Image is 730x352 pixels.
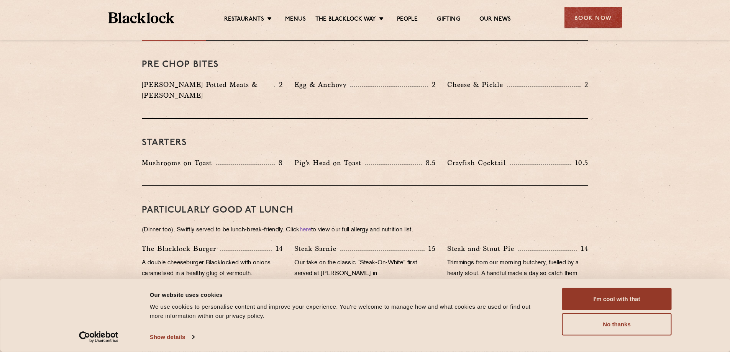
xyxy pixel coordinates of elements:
p: Crayfish Cocktail [447,157,510,168]
a: The Blacklock Way [315,16,376,24]
a: Show details [150,331,194,343]
p: 2 [428,80,436,90]
a: Restaurants [224,16,264,24]
p: Trimmings from our morning butchery, fuelled by a hearty stout. A handful made a day so catch the... [447,258,588,290]
button: I'm cool with that [562,288,672,310]
a: here [300,227,311,233]
p: 2 [581,80,588,90]
p: 8.5 [422,158,436,168]
p: 10.5 [571,158,588,168]
a: Gifting [437,16,460,24]
p: 15 [425,244,436,254]
p: Steak and Stout Pie [447,243,518,254]
a: Our News [479,16,511,24]
button: No thanks [562,313,672,336]
p: Cheese & Pickle [447,79,507,90]
a: People [397,16,418,24]
p: Mushrooms on Toast [142,157,216,168]
p: 14 [272,244,283,254]
img: BL_Textured_Logo-footer-cropped.svg [108,12,175,23]
p: 8 [275,158,283,168]
a: Usercentrics Cookiebot - opens in a new window [65,331,132,343]
p: [PERSON_NAME] Potted Meats & [PERSON_NAME] [142,79,274,101]
p: 2 [275,80,283,90]
p: Egg & Anchovy [294,79,350,90]
p: Pig's Head on Toast [294,157,365,168]
h3: Starters [142,138,588,148]
p: Steak Sarnie [294,243,340,254]
p: Our take on the classic “Steak-On-White” first served at [PERSON_NAME] in [GEOGRAPHIC_DATA] in [D... [294,258,435,290]
div: We use cookies to personalise content and improve your experience. You're welcome to manage how a... [150,302,545,321]
h3: Pre Chop Bites [142,60,588,70]
div: Our website uses cookies [150,290,545,299]
h3: PARTICULARLY GOOD AT LUNCH [142,205,588,215]
a: Menus [285,16,306,24]
p: A double cheeseburger Blacklocked with onions caramelised in a healthy glug of vermouth. [142,258,283,279]
p: (Dinner too). Swiftly served to be lunch-break-friendly. Click to view our full allergy and nutri... [142,225,588,236]
p: The Blacklock Burger [142,243,220,254]
div: Book Now [564,7,622,28]
p: 14 [577,244,588,254]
